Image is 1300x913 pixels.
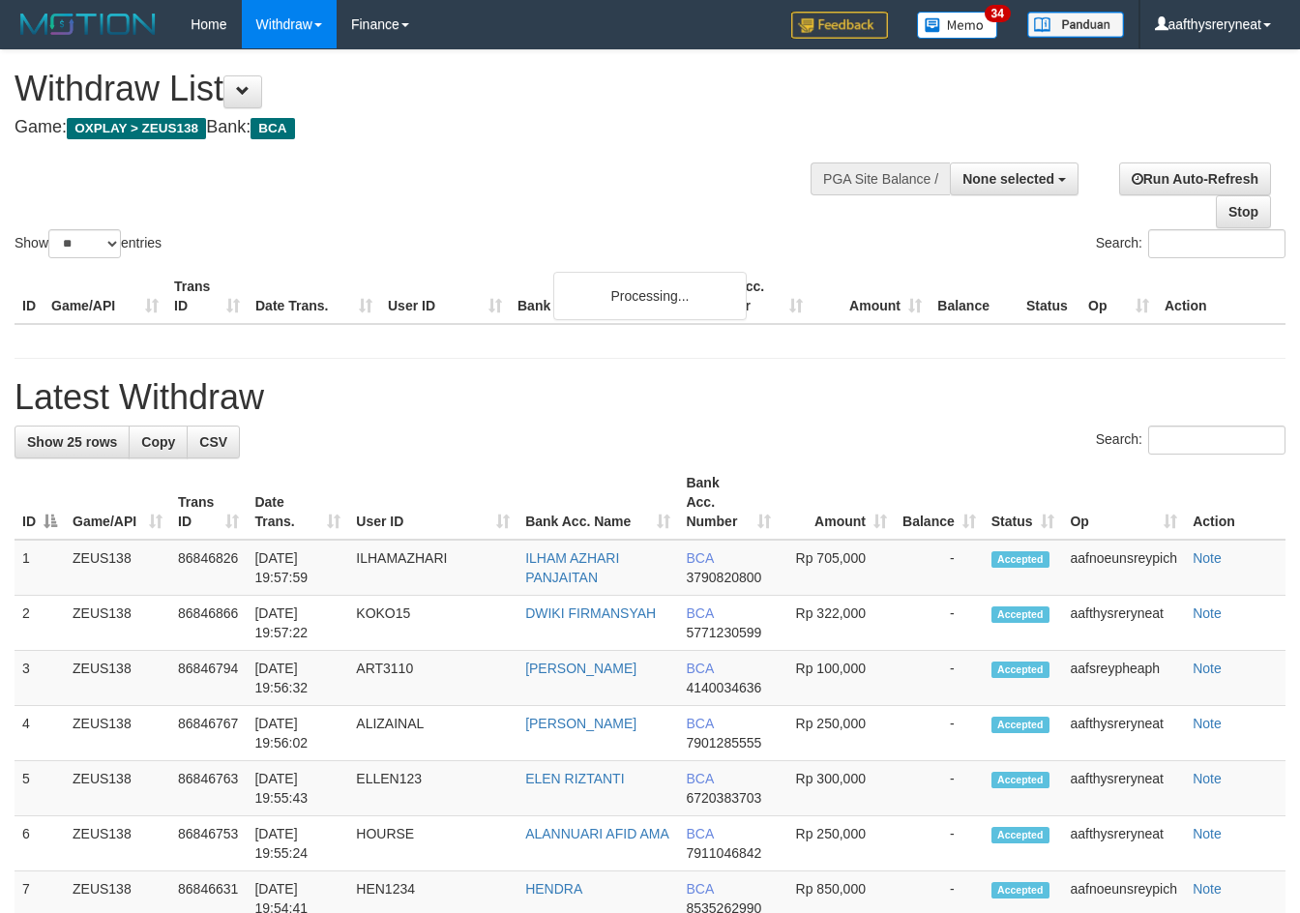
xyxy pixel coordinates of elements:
td: [DATE] 19:56:02 [247,706,348,761]
td: ZEUS138 [65,596,170,651]
span: BCA [686,826,713,841]
a: ALANNUARI AFID AMA [525,826,669,841]
td: aafthysreryneat [1062,706,1185,761]
a: Copy [129,426,188,458]
a: CSV [187,426,240,458]
td: Rp 250,000 [779,816,895,871]
td: ALIZAINAL [348,706,517,761]
span: Accepted [991,882,1049,898]
th: Date Trans. [248,269,380,324]
td: Rp 705,000 [779,540,895,596]
th: Date Trans.: activate to sort column ascending [247,465,348,540]
td: 6 [15,816,65,871]
th: Balance [930,269,1019,324]
select: Showentries [48,229,121,258]
td: - [895,761,984,816]
th: Op [1080,269,1157,324]
a: ELEN RIZTANTI [525,771,624,786]
span: Copy 7901285555 to clipboard [686,735,761,751]
img: MOTION_logo.png [15,10,162,39]
label: Show entries [15,229,162,258]
td: - [895,706,984,761]
a: Show 25 rows [15,426,130,458]
span: Copy 5771230599 to clipboard [686,625,761,640]
td: Rp 250,000 [779,706,895,761]
button: None selected [950,162,1078,195]
a: Stop [1216,195,1271,228]
td: 3 [15,651,65,706]
td: [DATE] 19:55:43 [247,761,348,816]
a: Note [1193,661,1222,676]
span: 34 [985,5,1011,22]
th: ID: activate to sort column descending [15,465,65,540]
a: Note [1193,826,1222,841]
a: Note [1193,605,1222,621]
td: 5 [15,761,65,816]
th: ID [15,269,44,324]
td: - [895,596,984,651]
h1: Withdraw List [15,70,847,108]
span: BCA [686,550,713,566]
th: Status [1019,269,1080,324]
td: - [895,540,984,596]
td: ZEUS138 [65,540,170,596]
span: BCA [686,605,713,621]
th: Bank Acc. Number: activate to sort column ascending [678,465,778,540]
span: BCA [686,881,713,897]
td: 86846866 [170,596,247,651]
h1: Latest Withdraw [15,378,1285,417]
td: ELLEN123 [348,761,517,816]
th: Status: activate to sort column ascending [984,465,1063,540]
span: BCA [251,118,294,139]
span: OXPLAY > ZEUS138 [67,118,206,139]
td: ZEUS138 [65,651,170,706]
a: Run Auto-Refresh [1119,162,1271,195]
img: panduan.png [1027,12,1124,38]
td: aafthysreryneat [1062,816,1185,871]
span: CSV [199,434,227,450]
th: Amount [811,269,930,324]
td: 1 [15,540,65,596]
span: Accepted [991,772,1049,788]
span: Accepted [991,606,1049,623]
img: Feedback.jpg [791,12,888,39]
span: Show 25 rows [27,434,117,450]
span: Copy 6720383703 to clipboard [686,790,761,806]
a: HENDRA [525,881,582,897]
th: Trans ID: activate to sort column ascending [170,465,247,540]
span: Accepted [991,717,1049,733]
a: [PERSON_NAME] [525,716,636,731]
td: 86846767 [170,706,247,761]
th: Op: activate to sort column ascending [1062,465,1185,540]
label: Search: [1096,426,1285,455]
span: BCA [686,771,713,786]
td: [DATE] 19:57:59 [247,540,348,596]
th: Balance: activate to sort column ascending [895,465,984,540]
td: [DATE] 19:56:32 [247,651,348,706]
td: ZEUS138 [65,706,170,761]
th: Game/API: activate to sort column ascending [65,465,170,540]
th: Trans ID [166,269,248,324]
td: ART3110 [348,651,517,706]
th: User ID [380,269,510,324]
td: - [895,816,984,871]
td: 86846753 [170,816,247,871]
a: [PERSON_NAME] [525,661,636,676]
td: aafthysreryneat [1062,761,1185,816]
td: 86846794 [170,651,247,706]
th: Action [1157,269,1285,324]
td: Rp 322,000 [779,596,895,651]
a: Note [1193,771,1222,786]
span: None selected [962,171,1054,187]
span: BCA [686,661,713,676]
span: Copy 7911046842 to clipboard [686,845,761,861]
label: Search: [1096,229,1285,258]
td: [DATE] 19:57:22 [247,596,348,651]
td: aafnoeunsreypich [1062,540,1185,596]
div: PGA Site Balance / [811,162,950,195]
h4: Game: Bank: [15,118,847,137]
td: aafsreypheaph [1062,651,1185,706]
td: Rp 100,000 [779,651,895,706]
td: - [895,651,984,706]
td: ZEUS138 [65,816,170,871]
